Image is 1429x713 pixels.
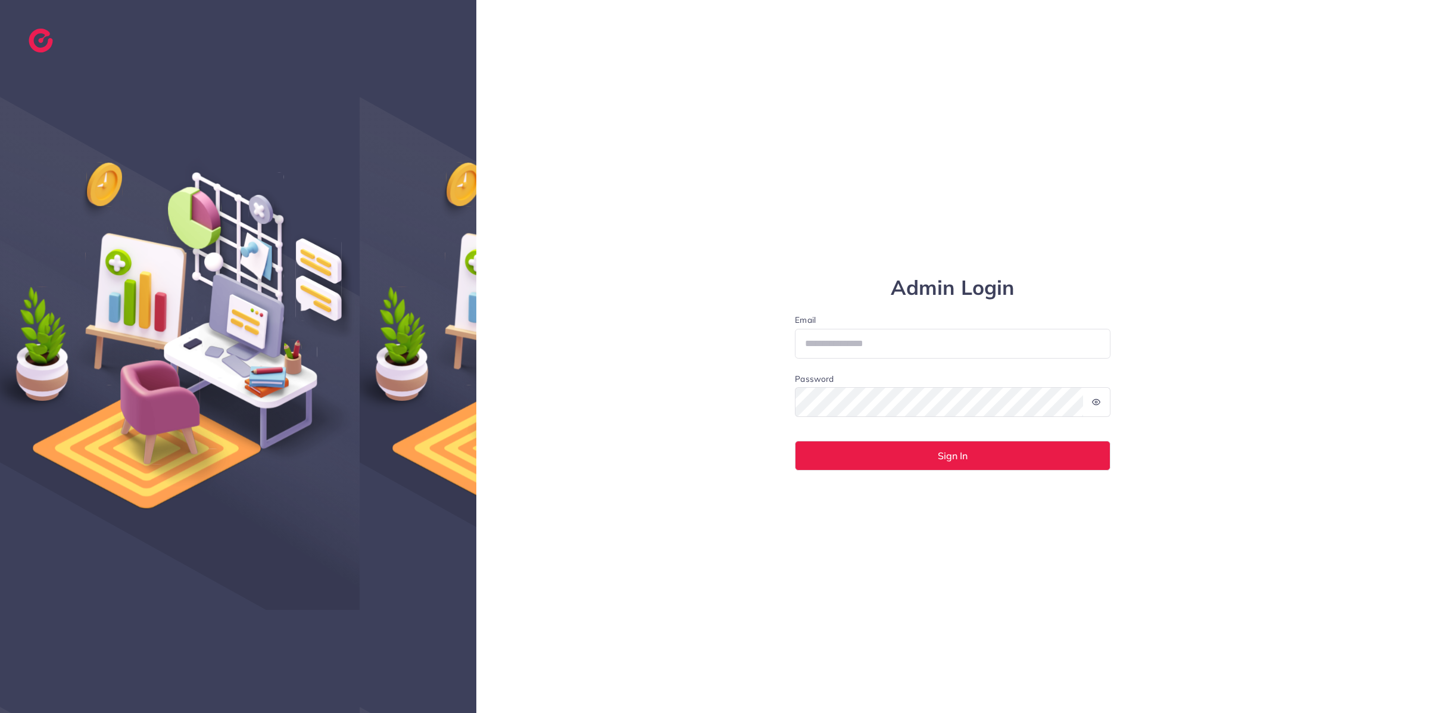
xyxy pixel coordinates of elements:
h1: Admin Login [795,276,1110,300]
label: Email [795,314,1110,326]
span: Sign In [938,451,968,460]
label: Password [795,373,834,385]
img: logo [29,29,53,52]
button: Sign In [795,441,1110,471]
